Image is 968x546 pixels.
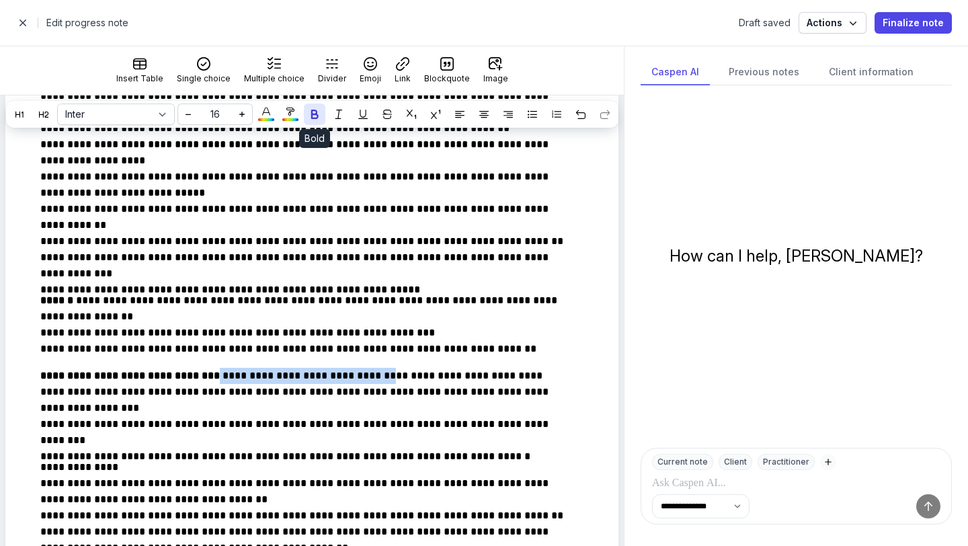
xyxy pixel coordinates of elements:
div: Caspen AI [641,60,710,85]
div: Client [719,454,752,470]
span: Actions [807,15,858,31]
div: Practitioner [758,454,815,470]
div: Current note [652,454,713,470]
span: Finalize note [883,15,944,31]
div: Link [395,73,411,84]
div: Previous notes [718,60,810,85]
div: How can I help, [PERSON_NAME]? [670,245,923,267]
h2: Edit progress note [46,15,731,31]
button: Actions [799,12,866,34]
text: 3 [552,116,553,118]
div: Draft saved [739,16,791,30]
button: Finalize note [875,12,952,34]
div: Multiple choice [244,73,305,84]
div: Divider [318,73,346,84]
button: 123 [546,104,567,125]
button: Link [389,52,416,89]
div: Single choice [177,73,231,84]
div: Insert Table [116,73,163,84]
div: Image [483,73,508,84]
button: Insert Table [111,52,169,89]
text: 1 [552,110,553,113]
text: 2 [552,113,553,116]
div: Bold [299,129,330,148]
div: Emoji [360,73,381,84]
div: Client information [818,60,924,85]
div: Blockquote [424,73,470,84]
